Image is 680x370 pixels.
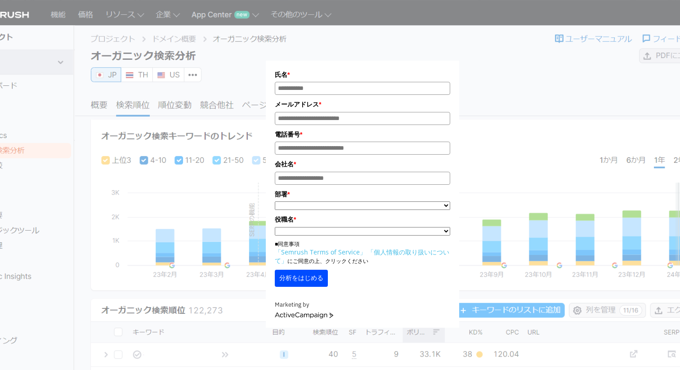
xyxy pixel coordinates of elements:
[275,300,450,310] div: Marketing by
[275,270,328,287] button: 分析をはじめる
[275,129,450,139] label: 電話番号
[275,214,450,224] label: 役職名
[275,189,450,199] label: 部署
[275,159,450,169] label: 会社名
[275,70,450,80] label: 氏名
[275,248,449,265] a: 「個人情報の取り扱いについて」
[275,240,450,265] p: ■同意事項 にご同意の上、クリックください
[275,99,450,109] label: メールアドレス
[275,248,366,256] a: 「Semrush Terms of Service」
